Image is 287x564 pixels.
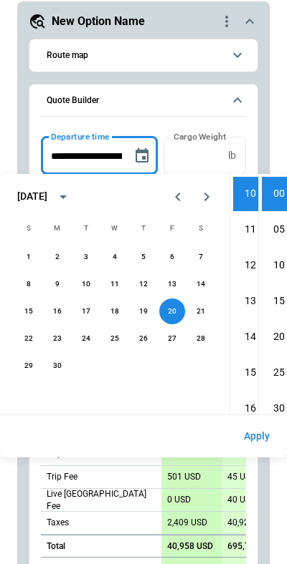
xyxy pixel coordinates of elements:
[227,495,256,505] p: 40 USD
[233,320,268,354] li: 14 hours
[131,326,156,351] button: 26
[16,244,42,270] button: 1
[159,326,185,351] button: 27
[102,326,128,351] button: 25
[131,244,156,270] button: 5
[102,214,128,243] span: Wednesday
[44,298,70,324] button: 16
[102,271,128,297] button: 11
[188,271,214,297] button: 14
[73,244,99,270] button: 3
[258,174,287,414] ul: Select minutes
[128,142,156,170] button: Choose date, selected date is Jun 20, 2025
[44,326,70,351] button: 23
[188,244,214,270] button: 7
[44,244,70,270] button: 2
[47,471,77,483] p: Trip Fee
[51,130,110,142] label: Departure time
[41,84,246,117] button: Quote Builder
[41,39,246,72] button: Route map
[188,214,214,243] span: Saturday
[174,130,226,142] label: Cargo Weight
[167,541,213,552] p: 40,958 USD
[167,472,201,482] p: 501 USD
[52,185,75,208] button: calendar view is open, switch to year view
[17,190,47,203] div: [DATE]
[73,326,99,351] button: 24
[29,13,258,30] button: New Option Namequote-option-actions
[16,353,42,379] button: 29
[228,150,236,162] p: lb
[159,298,185,324] button: 20
[159,271,185,297] button: 13
[73,214,99,243] span: Tuesday
[16,271,42,297] button: 8
[131,271,156,297] button: 12
[52,14,145,29] h5: New Option Name
[164,183,192,211] button: Previous month
[47,517,69,529] p: Taxes
[102,298,128,324] button: 18
[167,517,207,528] p: 2,409 USD
[73,298,99,324] button: 17
[47,51,88,60] h6: Route map
[47,542,65,551] h6: Total
[47,488,161,512] p: Live [GEOGRAPHIC_DATA] Fee
[233,392,268,426] li: 16 hours
[188,298,214,324] button: 21
[233,177,268,211] li: 10 hours
[232,421,281,452] button: Apply
[16,326,42,351] button: 22
[192,183,221,211] button: Next month
[102,244,128,270] button: 4
[218,13,235,30] div: quote-option-actions
[233,213,268,247] li: 11 hours
[159,214,185,243] span: Friday
[233,248,268,283] li: 12 hours
[73,271,99,297] button: 10
[233,356,268,390] li: 15 hours
[188,326,214,351] button: 28
[44,271,70,297] button: 9
[44,353,70,379] button: 30
[44,214,70,243] span: Monday
[16,298,42,324] button: 15
[233,284,268,319] li: 13 hours
[227,541,278,552] p: 695,715 USD
[227,517,273,528] p: 40,924 USD
[167,495,191,505] p: 0 USD
[131,298,156,324] button: 19
[131,214,156,243] span: Thursday
[47,96,99,105] h6: Quote Builder
[159,244,185,270] button: 6
[230,174,258,414] ul: Select hours
[227,472,256,482] p: 45 USD
[16,214,42,243] span: Sunday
